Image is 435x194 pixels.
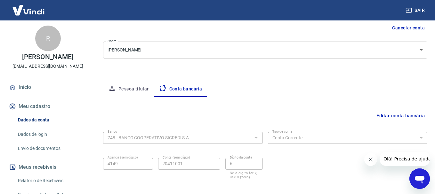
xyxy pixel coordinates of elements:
a: Início [8,80,88,94]
button: Editar conta bancária [374,110,427,122]
p: Se o dígito for x, use 0 (zero) [230,171,258,179]
button: Pessoa titular [103,81,154,97]
button: Meus recebíveis [8,160,88,174]
a: Relatório de Recebíveis [15,174,88,187]
a: Dados da conta [15,113,88,127]
div: R [35,26,61,51]
div: [PERSON_NAME] [103,42,427,58]
iframe: Botão para abrir a janela de mensagens [409,168,430,189]
label: Banco [108,129,117,134]
a: Envio de documentos [15,142,88,155]
p: [EMAIL_ADDRESS][DOMAIN_NAME] [12,63,83,70]
label: Tipo de conta [272,129,293,134]
button: Sair [404,4,427,16]
iframe: Fechar mensagem [364,153,377,166]
button: Cancelar conta [390,22,427,34]
label: Conta [108,39,117,43]
a: Dados de login [15,128,88,141]
label: Dígito da conta [230,155,252,160]
button: Conta bancária [154,81,207,97]
label: Agência (sem dígito) [108,155,138,160]
span: Olá! Precisa de ajuda? [4,4,54,10]
img: Vindi [8,0,49,20]
label: Conta (sem dígito) [163,155,190,160]
p: [PERSON_NAME] [22,54,73,60]
iframe: Mensagem da empresa [380,152,430,166]
button: Meu cadastro [8,99,88,113]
